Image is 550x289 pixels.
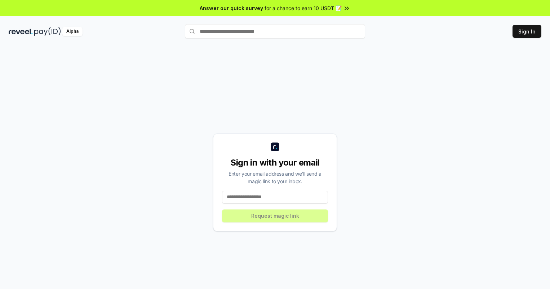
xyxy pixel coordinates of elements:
img: reveel_dark [9,27,33,36]
button: Sign In [513,25,541,38]
div: Enter your email address and we’ll send a magic link to your inbox. [222,170,328,185]
img: logo_small [271,143,279,151]
div: Alpha [62,27,83,36]
div: Sign in with your email [222,157,328,168]
img: pay_id [34,27,61,36]
span: Answer our quick survey [200,4,263,12]
span: for a chance to earn 10 USDT 📝 [265,4,342,12]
